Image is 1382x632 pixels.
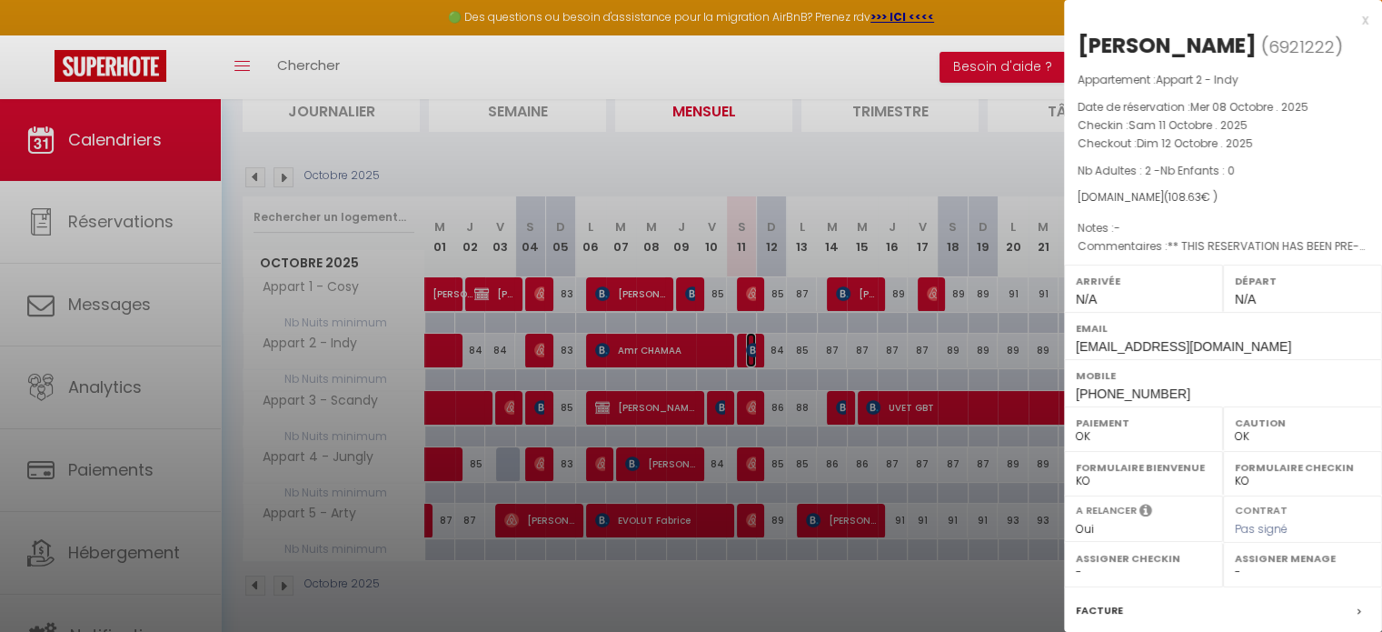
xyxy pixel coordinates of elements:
[1076,386,1190,401] span: [PHONE_NUMBER]
[1078,31,1257,60] div: [PERSON_NAME]
[1076,272,1211,290] label: Arrivée
[1235,414,1370,432] label: Caution
[1078,135,1368,153] p: Checkout :
[1160,163,1235,178] span: Nb Enfants : 0
[1076,414,1211,432] label: Paiement
[1235,521,1288,537] span: Pas signé
[1078,237,1368,256] p: Commentaires :
[1078,116,1368,135] p: Checkin :
[1235,503,1288,515] label: Contrat
[1078,189,1368,206] div: [DOMAIN_NAME]
[1235,272,1370,290] label: Départ
[1128,117,1248,133] span: Sam 11 Octobre . 2025
[1076,292,1097,306] span: N/A
[1235,549,1370,567] label: Assigner Menage
[1114,220,1120,236] span: -
[1137,135,1253,151] span: Dim 12 Octobre . 2025
[1078,219,1368,237] p: Notes :
[1268,35,1335,58] span: 6921222
[1076,601,1123,620] label: Facture
[1078,163,1235,178] span: Nb Adultes : 2 -
[1078,98,1368,116] p: Date de réservation :
[1076,339,1291,354] span: [EMAIL_ADDRESS][DOMAIN_NAME]
[1076,458,1211,477] label: Formulaire Bienvenue
[1235,458,1370,477] label: Formulaire Checkin
[1261,34,1343,59] span: ( )
[1156,72,1238,87] span: Appart 2 - Indy
[1076,503,1137,518] label: A relancer
[1078,71,1368,89] p: Appartement :
[1064,9,1368,31] div: x
[1235,292,1256,306] span: N/A
[1190,99,1308,115] span: Mer 08 Octobre . 2025
[1164,189,1218,205] span: ( € )
[1168,189,1201,205] span: 108.63
[1139,503,1152,523] i: Sélectionner OUI si vous souhaiter envoyer les séquences de messages post-checkout
[1076,366,1370,385] label: Mobile
[1076,319,1370,337] label: Email
[1076,549,1211,567] label: Assigner Checkin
